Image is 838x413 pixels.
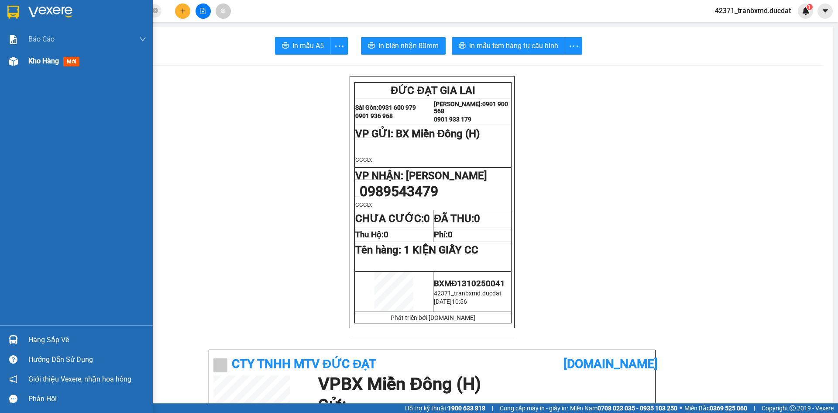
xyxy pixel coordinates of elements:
span: mới [63,57,79,66]
strong: 0901 936 968 [355,112,393,119]
sup: 1 [807,4,813,10]
span: Miền Nam [570,403,677,413]
strong: 0708 023 035 - 0935 103 250 [598,405,677,412]
span: [PERSON_NAME] [406,170,487,182]
td: Phát triển bởi [DOMAIN_NAME] [355,312,512,323]
span: 42371_tranbxmd.ducdat [708,5,798,16]
span: Giới thiệu Vexere, nhận hoa hồng [28,374,131,385]
strong: Phí: [434,230,453,239]
button: plus [175,3,190,19]
span: 0 [384,230,388,239]
span: Báo cáo [28,34,55,45]
span: ĐỨC ĐẠT GIA LAI [391,84,475,97]
span: printer [459,42,466,50]
span: more [565,41,582,52]
img: solution-icon [9,35,18,44]
button: file-add [196,3,211,19]
span: VP GỬI: [355,128,393,140]
button: caret-down [817,3,833,19]
span: notification [9,375,17,383]
span: 0989543479 [360,183,438,200]
strong: 1900 633 818 [448,405,485,412]
span: In biên nhận 80mm [378,40,439,51]
span: BX Miền Đông (H) [396,128,480,140]
span: VP NHẬN: [355,170,403,182]
span: CCCD: [355,201,372,208]
span: Miền Bắc [684,403,747,413]
span: close-circle [153,7,158,15]
span: question-circle [9,355,17,364]
span: 10:56 [452,298,467,305]
button: more [565,37,582,55]
span: 1 KIỆN GIẤY CC [404,244,478,256]
strong: CHƯA CƯỚC: [355,212,430,225]
span: Tên hàng: [355,244,478,256]
button: printerIn mẫu A5 [275,37,331,55]
b: CTy TNHH MTV ĐỨC ĐẠT [232,357,376,371]
span: BXMĐ1310250041 [434,279,505,288]
span: ⚪️ [680,406,682,410]
span: copyright [790,405,796,411]
span: [DATE] [434,298,452,305]
span: | [492,403,493,413]
span: printer [368,42,375,50]
strong: 0931 600 979 [378,104,416,111]
span: In mẫu A5 [292,40,324,51]
img: warehouse-icon [9,57,18,66]
button: aim [216,3,231,19]
span: 0 [474,212,480,225]
span: | [754,403,755,413]
span: down [139,36,146,43]
img: warehouse-icon [9,335,18,344]
div: Hướng dẫn sử dụng [28,353,146,366]
strong: Sài Gòn: [355,104,378,111]
span: 1 [808,4,811,10]
strong: 0901 900 568 [434,101,508,115]
h1: VP BX Miền Đông (H) [318,375,646,393]
span: In mẫu tem hàng tự cấu hình [469,40,558,51]
span: aim [220,8,226,14]
span: Cung cấp máy in - giấy in: [500,403,568,413]
span: Hỗ trợ kỹ thuật: [405,403,485,413]
span: 42371_tranbxmd.ducdat [434,290,501,297]
span: caret-down [821,7,829,15]
span: plus [180,8,186,14]
strong: ĐÃ THU: [434,212,480,225]
button: more [330,37,348,55]
img: icon-new-feature [802,7,810,15]
strong: Thu Hộ: [355,230,388,239]
span: CCCD: [355,156,372,163]
img: logo-vxr [7,6,19,19]
span: Kho hàng [28,57,59,65]
span: printer [282,42,289,50]
strong: [PERSON_NAME]: [434,101,482,108]
span: close-circle [153,8,158,13]
div: Phản hồi [28,392,146,406]
span: 0 [424,212,430,225]
span: file-add [200,8,206,14]
span: message [9,395,17,403]
span: more [331,41,347,52]
div: Hàng sắp về [28,333,146,347]
b: [DOMAIN_NAME] [563,357,658,371]
strong: 0901 933 179 [434,116,471,123]
button: printerIn mẫu tem hàng tự cấu hình [452,37,565,55]
strong: 0369 525 060 [710,405,747,412]
button: printerIn biên nhận 80mm [361,37,446,55]
span: 0 [448,230,453,239]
